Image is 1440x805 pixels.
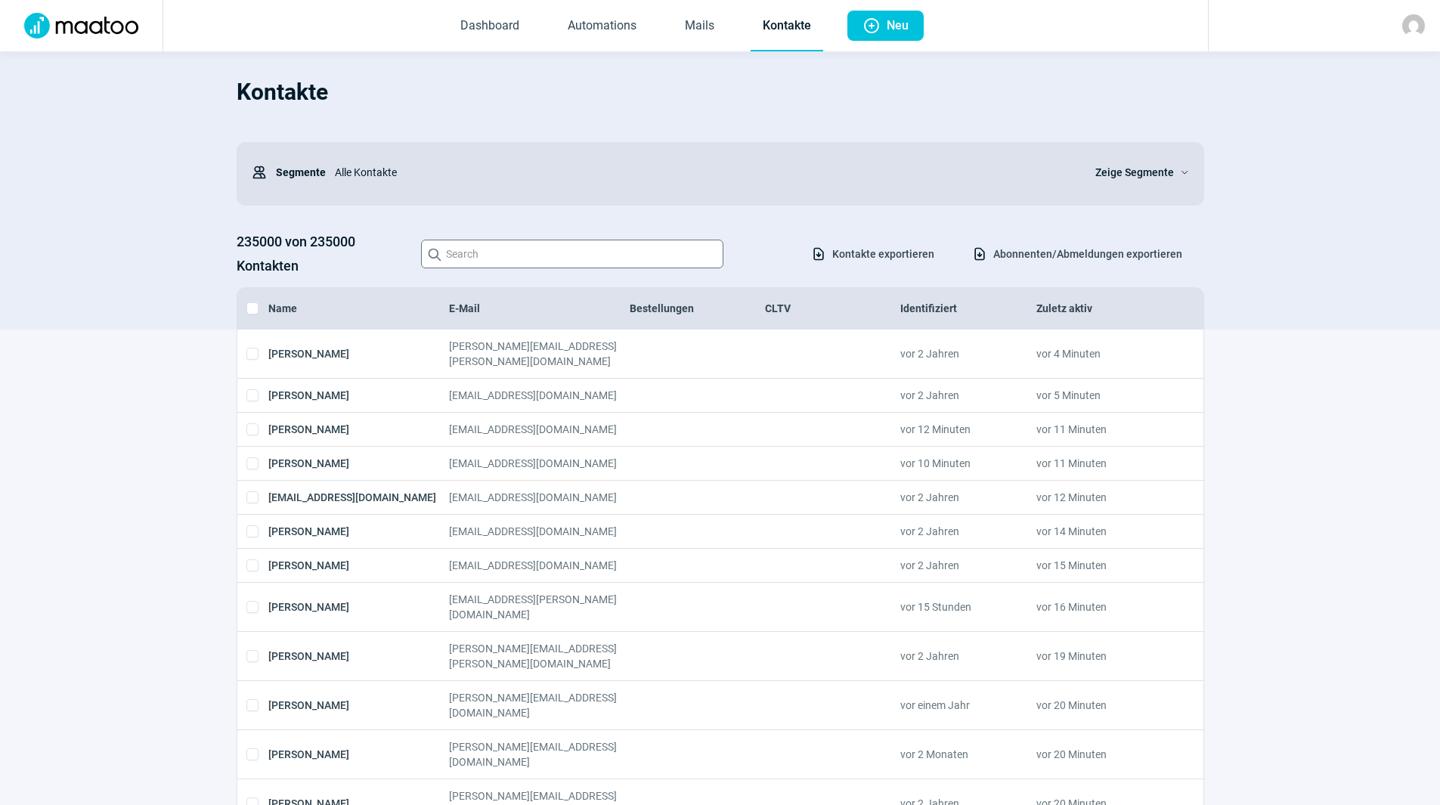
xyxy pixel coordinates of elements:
div: [PERSON_NAME] [268,422,449,437]
div: vor 14 Minuten [1036,524,1172,539]
button: Kontakte exportieren [795,241,950,267]
div: vor 10 Minuten [900,456,1036,471]
h3: 235000 von 235000 Kontakten [237,230,406,278]
div: Bestellungen [630,301,765,316]
div: vor 2 Jahren [900,524,1036,539]
div: [EMAIL_ADDRESS][DOMAIN_NAME] [268,490,449,505]
div: [EMAIL_ADDRESS][PERSON_NAME][DOMAIN_NAME] [449,592,630,622]
button: Neu [847,11,924,41]
div: [PERSON_NAME] [268,641,449,671]
span: Neu [887,11,909,41]
div: [PERSON_NAME] [268,524,449,539]
div: vor 2 Jahren [900,641,1036,671]
a: Mails [673,2,726,51]
div: [EMAIL_ADDRESS][DOMAIN_NAME] [449,524,630,539]
h1: Kontakte [237,67,1204,118]
div: CLTV [765,301,900,316]
div: [PERSON_NAME][EMAIL_ADDRESS][PERSON_NAME][DOMAIN_NAME] [449,641,630,671]
div: vor 2 Monaten [900,739,1036,769]
div: Segmente [252,157,326,187]
div: vor 2 Jahren [900,558,1036,573]
div: [EMAIL_ADDRESS][DOMAIN_NAME] [449,456,630,471]
div: [PERSON_NAME] [268,558,449,573]
div: vor 15 Stunden [900,592,1036,622]
div: [EMAIL_ADDRESS][DOMAIN_NAME] [449,422,630,437]
div: Name [268,301,449,316]
div: vor 11 Minuten [1036,422,1172,437]
div: [PERSON_NAME][EMAIL_ADDRESS][PERSON_NAME][DOMAIN_NAME] [449,339,630,369]
div: [PERSON_NAME] [268,592,449,622]
div: vor 5 Minuten [1036,388,1172,403]
div: vor 15 Minuten [1036,558,1172,573]
div: [PERSON_NAME] [268,456,449,471]
div: [EMAIL_ADDRESS][DOMAIN_NAME] [449,490,630,505]
div: vor 16 Minuten [1036,592,1172,622]
div: [EMAIL_ADDRESS][DOMAIN_NAME] [449,558,630,573]
div: [PERSON_NAME] [268,339,449,369]
div: vor 20 Minuten [1036,690,1172,720]
div: vor 2 Jahren [900,339,1036,369]
div: [PERSON_NAME][EMAIL_ADDRESS][DOMAIN_NAME] [449,690,630,720]
a: Automations [556,2,649,51]
div: Alle Kontakte [326,157,1077,187]
a: Dashboard [448,2,531,51]
div: vor 20 Minuten [1036,739,1172,769]
div: vor 12 Minuten [1036,490,1172,505]
div: [PERSON_NAME][EMAIL_ADDRESS][DOMAIN_NAME] [449,739,630,769]
div: vor einem Jahr [900,690,1036,720]
div: [PERSON_NAME] [268,388,449,403]
a: Kontakte [751,2,823,51]
img: avatar [1402,14,1425,37]
div: vor 2 Jahren [900,490,1036,505]
span: Zeige Segmente [1095,163,1174,181]
div: [PERSON_NAME] [268,739,449,769]
button: Abonnenten/Abmeldungen exportieren [956,241,1198,267]
div: [EMAIL_ADDRESS][DOMAIN_NAME] [449,388,630,403]
div: vor 2 Jahren [900,388,1036,403]
img: Logo [15,13,147,39]
div: vor 19 Minuten [1036,641,1172,671]
div: Zuletz aktiv [1036,301,1172,316]
div: vor 12 Minuten [900,422,1036,437]
span: Kontakte exportieren [832,242,934,266]
span: Abonnenten/Abmeldungen exportieren [993,242,1182,266]
div: E-Mail [449,301,630,316]
div: Identifiziert [900,301,1036,316]
div: vor 11 Minuten [1036,456,1172,471]
div: [PERSON_NAME] [268,690,449,720]
div: vor 4 Minuten [1036,339,1172,369]
input: Search [421,240,723,268]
